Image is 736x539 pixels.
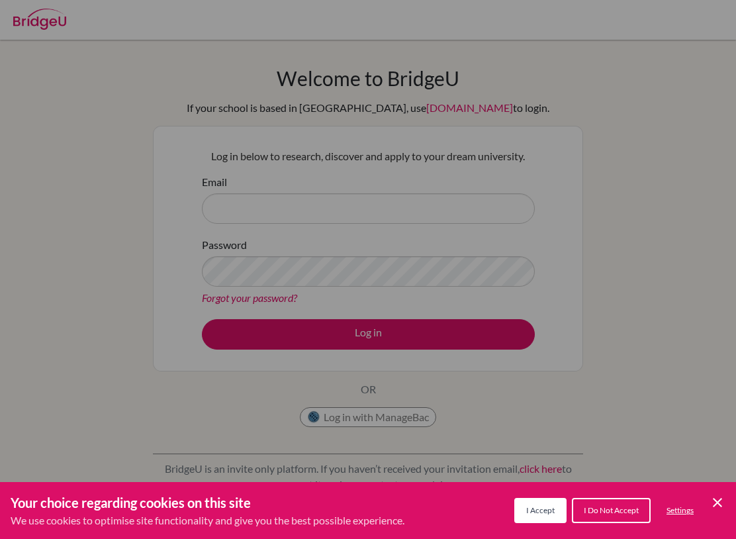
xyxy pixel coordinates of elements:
h3: Your choice regarding cookies on this site [11,493,404,513]
button: Settings [656,499,704,522]
button: I Accept [514,498,567,523]
span: I Do Not Accept [584,505,639,515]
span: Settings [667,505,694,515]
span: I Accept [526,505,555,515]
button: I Do Not Accept [572,498,651,523]
p: We use cookies to optimise site functionality and give you the best possible experience. [11,513,404,528]
button: Save and close [710,495,725,511]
